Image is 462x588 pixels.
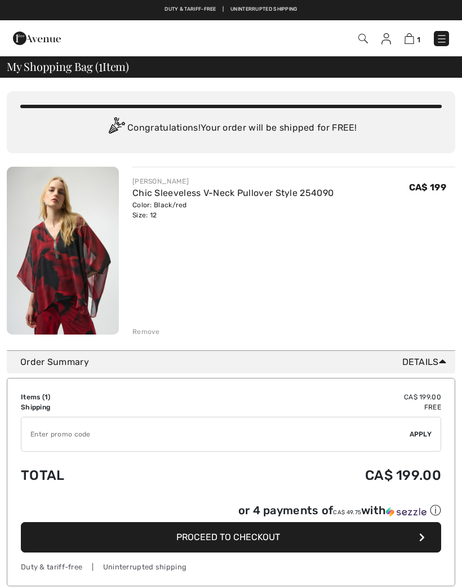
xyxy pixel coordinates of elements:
img: Search [358,34,368,43]
a: 1 [405,32,420,45]
span: Details [402,355,451,369]
td: Shipping [21,402,174,412]
img: Shopping Bag [405,33,414,44]
a: Chic Sleeveless V-Neck Pullover Style 254090 [132,188,334,198]
div: Order Summary [20,355,451,369]
span: 1 [417,35,420,44]
div: Remove [132,327,160,337]
div: or 4 payments ofCA$ 49.75withSezzle Click to learn more about Sezzle [21,503,441,522]
td: CA$ 199.00 [174,456,441,495]
span: 1 [45,393,48,401]
div: Duty & tariff-free | Uninterrupted shipping [21,562,441,572]
input: Promo code [21,417,410,451]
span: Proceed to Checkout [176,532,280,542]
div: Congratulations! Your order will be shipped for FREE! [20,117,442,140]
img: My Info [381,33,391,44]
img: 1ère Avenue [13,27,61,50]
a: Free Returns [266,6,304,14]
span: Apply [410,429,432,439]
button: Proceed to Checkout [21,522,441,553]
img: Congratulation2.svg [105,117,127,140]
div: [PERSON_NAME] [132,176,334,186]
a: Free shipping on orders over $99 [158,6,252,14]
td: Items ( ) [21,392,174,402]
span: CA$ 49.75 [333,509,361,516]
td: CA$ 199.00 [174,392,441,402]
td: Free [174,402,441,412]
a: 1ère Avenue [13,32,61,43]
span: 1 [99,58,103,73]
span: CA$ 199 [409,182,446,193]
span: My Shopping Bag ( Item) [7,61,129,72]
span: | [259,6,260,14]
div: Color: Black/red Size: 12 [132,200,334,220]
td: Total [21,456,174,495]
img: Chic Sleeveless V-Neck Pullover Style 254090 [7,167,119,335]
img: Sezzle [386,507,427,517]
img: Menu [436,33,447,44]
div: or 4 payments of with [238,503,441,518]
